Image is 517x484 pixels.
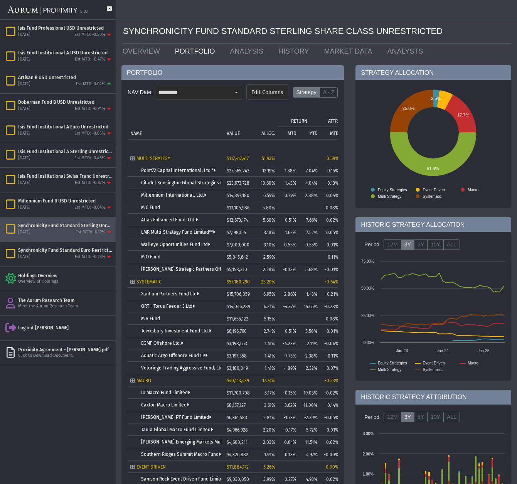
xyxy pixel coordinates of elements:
[264,230,275,235] span: 3.18%
[141,452,221,457] a: Southern Ridges Summit Macro Fund
[253,114,278,139] td: Column ALLOC.
[227,168,249,174] span: $27,565,243
[264,390,275,396] span: 5.17%
[293,87,320,98] label: Strategy
[262,378,275,383] span: 17.74%
[278,448,299,460] td: 0.13%
[364,341,374,345] text: 0.00%
[320,325,342,337] td: 0.01%
[227,329,247,334] span: $6,196,760
[128,114,224,139] td: Column NAME
[320,238,342,251] td: 0.01%
[121,65,344,80] div: PORTFOLIO
[80,9,89,15] div: 5.0.1
[278,325,299,337] td: 0.51%
[263,464,275,470] span: 5.26%
[18,106,30,112] div: [DATE]
[18,304,113,309] div: Meet the Aurum Research Team
[299,177,320,189] td: 4.04%
[278,300,299,312] td: -4.37%
[320,189,342,201] td: 0.04%
[299,126,320,139] td: Column YTD
[278,177,299,189] td: 1.43%
[384,239,401,250] label: 12M
[18,254,30,260] div: [DATE]
[401,239,414,250] label: 3Y
[378,361,407,365] text: Equity Strategies
[227,353,247,359] span: $3,197,358
[263,415,275,420] span: 2.81%
[263,477,275,482] span: 3.99%
[323,464,339,470] div: 0.00%
[141,328,211,334] a: Tewksbury Investment Fund Ltd.
[18,32,30,38] div: [DATE]
[227,193,249,198] span: $14,897,180
[18,148,113,155] div: Isis Fund Institutional A Sterling Unrestricted
[278,189,299,201] td: 0.79%
[401,412,414,423] label: 3Y
[18,74,113,81] div: Artisan B USD Unrestricted
[18,297,113,304] div: The Aurum Research Team
[230,86,243,99] div: Select
[136,279,162,285] span: SYSTEMATIC
[299,238,320,251] td: 0.55%
[264,341,275,346] span: 1.41%
[74,155,105,161] div: Est MTD: -0.46%
[18,198,113,204] div: Millennium Fund B USD Unrestricted
[299,399,320,411] td: 11.00%
[363,452,374,456] text: 2.00%
[169,44,224,59] a: PORTFOLIO
[141,304,195,309] a: QRT - Torus Feeder 3 Ltd
[75,57,105,62] div: Est MTD: -0.47%
[264,242,275,248] span: 3.10%
[278,399,299,411] td: -3.62%
[361,286,374,290] text: 50.00%
[278,337,299,349] td: -4.23%
[227,156,249,161] span: $117,417,417
[263,440,275,445] span: 2.03%
[278,214,299,226] td: 0.51%
[227,464,249,470] span: $11,884,172
[361,259,374,263] text: 75.00%
[320,226,342,238] td: 0.05%
[141,168,216,173] a: Point72 Capital International, Ltd.*
[299,423,320,436] td: 5.72%
[320,399,342,411] td: -0.14%
[18,223,113,229] div: Synchronicity Fund Standard Sterling Unrestricted
[263,205,275,211] span: 5.80%
[320,411,342,423] td: -0.05%
[227,477,249,482] span: $9,030,050
[141,180,242,186] a: Citadel Kensington Global Strategies Fund Ltd.
[74,131,105,137] div: Est MTD: -0.66%
[381,44,432,59] a: ANALYSTS
[117,44,169,59] a: OVERVIEW
[262,156,275,161] span: 51.93%
[278,423,299,436] td: -0.17%
[291,118,307,124] p: RETURN
[320,214,342,226] td: 0.02%
[263,292,275,297] span: 6.95%
[355,65,511,80] div: STRATEGY ALLOCATION
[320,300,342,312] td: -0.28%
[378,368,401,372] text: Multi Strategy
[320,312,342,325] td: 0.08%
[136,464,166,470] span: EVENT DRIVEN
[227,205,249,211] span: $13,105,986
[18,25,113,31] div: Isis Fund Professional USD Unrestricted
[299,386,320,399] td: 19.03%
[141,390,190,395] a: Io Macro Fund Limited
[427,412,444,423] label: 10Y
[18,279,113,285] div: Overview of Holdings
[468,361,478,365] text: Macro
[299,214,320,226] td: 7.66%
[74,32,105,38] div: Est MTD: -0.50%
[261,279,275,285] span: 25.29%
[330,131,339,136] p: MTD
[423,194,442,199] text: Systematic
[427,239,444,250] label: 10Y
[299,226,320,238] td: 7.52%
[414,412,428,423] label: 5Y
[227,341,247,346] span: $3,198,653
[141,229,215,235] a: LMR Multi-Strategy Fund Limited**
[227,378,249,383] span: $40,113,439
